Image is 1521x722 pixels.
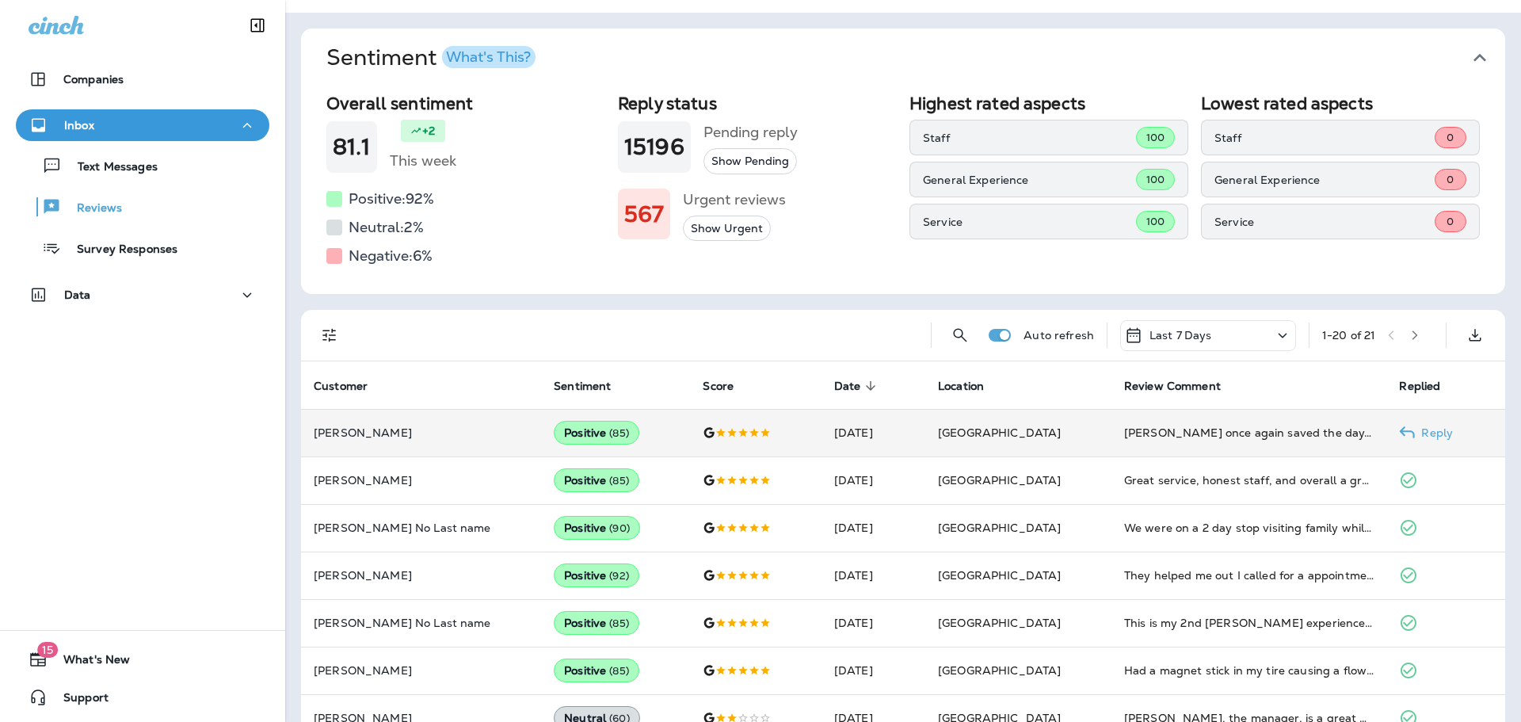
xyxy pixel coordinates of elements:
span: Sentiment [554,379,631,393]
span: Replied [1399,380,1440,393]
span: [GEOGRAPHIC_DATA] [938,568,1061,583]
span: 100 [1146,215,1165,228]
span: Customer [314,380,368,393]
h1: Sentiment [326,44,536,71]
p: Companies [63,73,124,86]
span: What's New [48,653,130,672]
p: Service [923,216,1136,228]
h1: 567 [624,201,664,227]
p: [PERSON_NAME] [314,569,528,582]
span: 0 [1447,215,1454,228]
h2: Overall sentiment [326,94,605,113]
div: Had a magnet stick in my tire causing a flow leak. They removed it and fixed the hole with a tie ... [1124,663,1374,678]
span: [GEOGRAPHIC_DATA] [938,521,1061,535]
div: We were on a 2 day stop visiting family while on our move across country. We started having issue... [1124,520,1374,536]
td: [DATE] [821,409,925,457]
p: Text Messages [62,160,158,175]
span: Date [834,379,882,393]
h5: Negative: 6 % [349,243,433,269]
button: Filters [314,319,345,351]
div: What's This? [446,50,531,64]
span: Date [834,380,861,393]
p: Data [64,288,91,301]
span: [GEOGRAPHIC_DATA] [938,616,1061,630]
div: This is my 2nd Jensen experience. So glad I live near them! On my way to have tires rotated appt.... [1124,615,1374,631]
h5: Neutral: 2 % [349,215,424,240]
p: [PERSON_NAME] No Last name [314,521,528,534]
span: Score [703,380,734,393]
span: Replied [1399,379,1461,393]
button: Survey Responses [16,231,269,265]
td: [DATE] [821,457,925,504]
span: Sentiment [554,380,611,393]
button: Show Pending [703,148,797,174]
span: ( 92 ) [609,569,629,583]
p: [PERSON_NAME] [314,426,528,439]
div: Positive [554,421,639,445]
div: Positive [554,611,639,635]
h1: 81.1 [333,134,371,160]
button: 15What's New [16,644,269,675]
span: Location [938,380,984,393]
button: Support [16,682,269,713]
h1: 15196 [624,134,684,160]
span: Location [938,379,1004,393]
h5: Urgent reviews [683,187,786,212]
div: Positive [554,659,639,682]
td: [DATE] [821,647,925,694]
h5: Pending reply [703,120,798,145]
p: [PERSON_NAME] No Last name [314,617,528,629]
p: Staff [1214,132,1435,144]
span: 0 [1447,131,1454,144]
p: [PERSON_NAME] [314,664,528,677]
button: Show Urgent [683,216,771,242]
span: ( 85 ) [609,474,629,487]
p: Last 7 Days [1149,329,1212,342]
span: Support [48,691,109,710]
p: Reviews [61,201,122,216]
span: [GEOGRAPHIC_DATA] [938,473,1061,487]
h2: Highest rated aspects [909,94,1188,113]
h5: Positive: 92 % [349,186,434,212]
td: [DATE] [821,552,925,599]
span: ( 85 ) [609,664,629,678]
button: What's This? [442,46,536,68]
div: Positive [554,563,639,587]
div: Positive [554,516,640,540]
p: Inbox [64,119,94,132]
span: Review Comment [1124,379,1241,393]
span: [GEOGRAPHIC_DATA] [938,426,1061,440]
h2: Reply status [618,94,897,113]
button: Export as CSV [1459,319,1491,351]
div: SentimentWhat's This? [301,87,1505,294]
div: Positive [554,468,639,492]
span: 15 [37,642,58,658]
span: 0 [1447,173,1454,186]
span: Customer [314,379,388,393]
button: Collapse Sidebar [235,10,280,41]
h5: This week [390,148,456,174]
span: Review Comment [1124,380,1221,393]
div: Great service, honest staff, and overall a great experience. [1124,472,1374,488]
span: [GEOGRAPHIC_DATA] [938,663,1061,678]
p: Staff [923,132,1136,144]
button: SentimentWhat's This? [314,29,1518,87]
button: Reviews [16,190,269,223]
span: 100 [1146,173,1165,186]
td: [DATE] [821,599,925,647]
button: Text Messages [16,149,269,182]
span: 100 [1146,131,1165,144]
div: They helped me out I called for a appointment said they where out a week, and when I drove up the... [1124,567,1374,583]
p: [PERSON_NAME] [314,474,528,487]
button: Inbox [16,109,269,141]
span: Score [703,379,754,393]
p: Service [1214,216,1435,228]
p: +2 [422,123,435,139]
span: ( 85 ) [609,426,629,440]
span: ( 85 ) [609,617,629,630]
p: Reply [1415,426,1453,439]
button: Companies [16,63,269,95]
p: Survey Responses [61,243,177,258]
p: General Experience [1214,174,1435,186]
span: ( 90 ) [609,521,630,535]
